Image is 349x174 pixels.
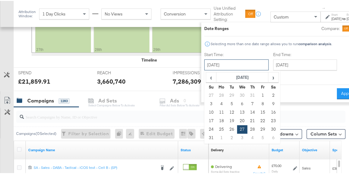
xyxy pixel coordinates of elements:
td: 27 [206,90,216,99]
td: 14 [247,107,258,116]
a: Reflects the ability of your Ad Campaign to achieve delivery based on ad states, schedule and bud... [211,147,224,152]
td: 28 [247,124,258,133]
td: 1 [216,133,227,141]
td: 10 [206,107,216,116]
button: Column Sets [307,128,345,138]
td: 22 [258,116,268,124]
td: 28 [216,90,227,99]
th: Mo [216,82,227,90]
span: Sales [302,165,311,169]
td: 3 [206,99,216,107]
div: SA - Sales - DABA - Tactical - iCOS test - Cell B - (SP) [34,164,156,169]
td: 25 [216,124,227,133]
td: 15 [258,107,268,116]
td: 24 [206,124,216,133]
span: Custom [274,13,289,19]
td: 5 [258,133,268,141]
span: ‹ [206,72,216,81]
td: 2 [227,133,237,141]
td: 26 [227,124,237,133]
div: Timeline [141,56,157,62]
span: Delivering [215,163,232,168]
th: [DATE] [216,72,268,82]
td: 6 [237,99,247,107]
span: Conversion [164,10,186,16]
td: 4 [216,99,227,107]
div: 7,286,309 [173,76,201,85]
div: 1283 [59,97,69,103]
td: 29 [258,124,268,133]
td: 17 [206,116,216,124]
a: The maximum amount you're willing to spend on your ads, on average each day or over the lifetime ... [272,147,297,152]
td: 23 [268,116,278,124]
td: 27 [237,124,247,133]
td: 19 [227,116,237,124]
td: 12 [227,107,237,116]
td: 6 [268,133,278,141]
td: 3 [237,133,247,141]
sub: Some Ad Sets Inactive [211,169,239,172]
td: 11 [216,107,227,116]
div: Date Ranges [204,25,229,31]
span: No Views [105,10,123,16]
td: 16 [268,107,278,116]
button: Breakdowns [263,128,302,138]
a: Shows the current state of your Ad Campaign. [181,147,206,152]
label: Compare: [321,25,340,31]
div: Attribution Window: [18,9,36,17]
label: End Time: [273,51,339,57]
a: SA - Sales - DABA - Tactical - iCOS test - Cell B - (SP) [34,164,156,170]
div: [DATE] [331,15,341,20]
td: 7 [247,99,258,107]
th: Fr [258,82,268,90]
td: 4 [247,133,258,141]
input: Search Campaigns by Name, ID or Objective [24,108,317,119]
td: 8 [258,99,268,107]
div: Campaigns ( 0 Selected) [16,130,56,136]
a: Your campaign name. [28,147,176,152]
div: Campaigns [27,96,54,103]
span: 1 Day Clicks [42,10,66,16]
td: 31 [206,133,216,141]
td: 30 [268,124,278,133]
td: 31 [247,90,258,99]
td: 30 [237,90,247,99]
span: REACH [97,69,143,75]
div: Delivery [211,147,224,152]
td: 20 [237,116,247,124]
span: IMPRESSIONS [173,69,218,75]
td: 2 [268,90,278,99]
label: Use Unified Attribution Setting: [214,5,243,22]
label: Start: [331,12,341,16]
td: 29 [227,90,237,99]
td: 5 [227,99,237,107]
th: We [237,82,247,90]
div: £70.00 [272,162,281,167]
span: › [269,72,278,81]
span: ↑ [321,6,327,8]
label: Start Time: [204,51,269,57]
th: Sa [268,82,278,90]
div: 3,660,740 [97,76,126,85]
div: Selecting more than one date range allows you to run . [210,41,332,45]
th: Th [247,82,258,90]
th: Su [206,82,216,90]
div: £21,859.91 [18,76,50,85]
div: 0 [115,128,126,138]
strong: to [341,15,346,20]
td: 1 [258,90,268,99]
td: 13 [237,107,247,116]
strong: comparison analysis [298,41,331,45]
a: Your campaign's objective. [302,147,327,152]
span: SPEND [18,69,64,75]
td: 21 [247,116,258,124]
sub: Daily [272,169,278,172]
td: 18 [216,116,227,124]
td: 9 [268,99,278,107]
th: Tu [227,82,237,90]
